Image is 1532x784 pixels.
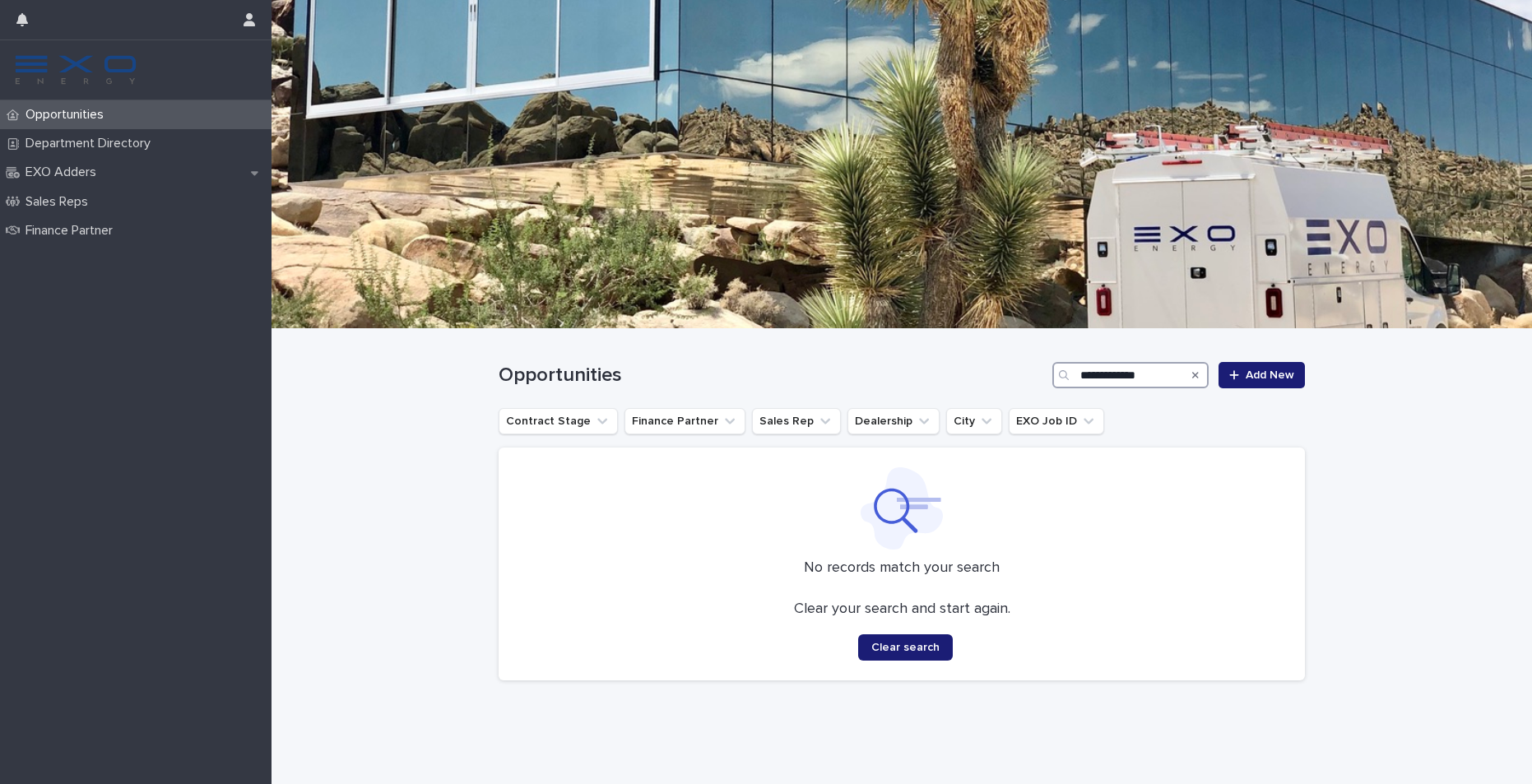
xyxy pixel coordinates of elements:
button: Contract Stage [499,408,618,434]
p: Clear your search and start again. [794,601,1010,619]
span: Clear search [871,642,940,653]
img: FKS5r6ZBThi8E5hshIGi [13,53,138,86]
button: Dealership [847,408,940,434]
p: Department Directory [19,136,164,151]
p: Opportunities [19,107,117,123]
p: Sales Reps [19,194,101,210]
span: Add New [1246,369,1294,381]
input: Search [1052,362,1209,388]
p: Finance Partner [19,223,126,239]
button: Finance Partner [624,408,745,434]
button: Sales Rep [752,408,841,434]
button: City [946,408,1002,434]
p: No records match your search [518,559,1285,578]
a: Add New [1219,362,1305,388]
button: Clear search [858,634,953,661]
p: EXO Adders [19,165,109,180]
h1: Opportunities [499,364,1046,387]
button: EXO Job ID [1009,408,1104,434]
